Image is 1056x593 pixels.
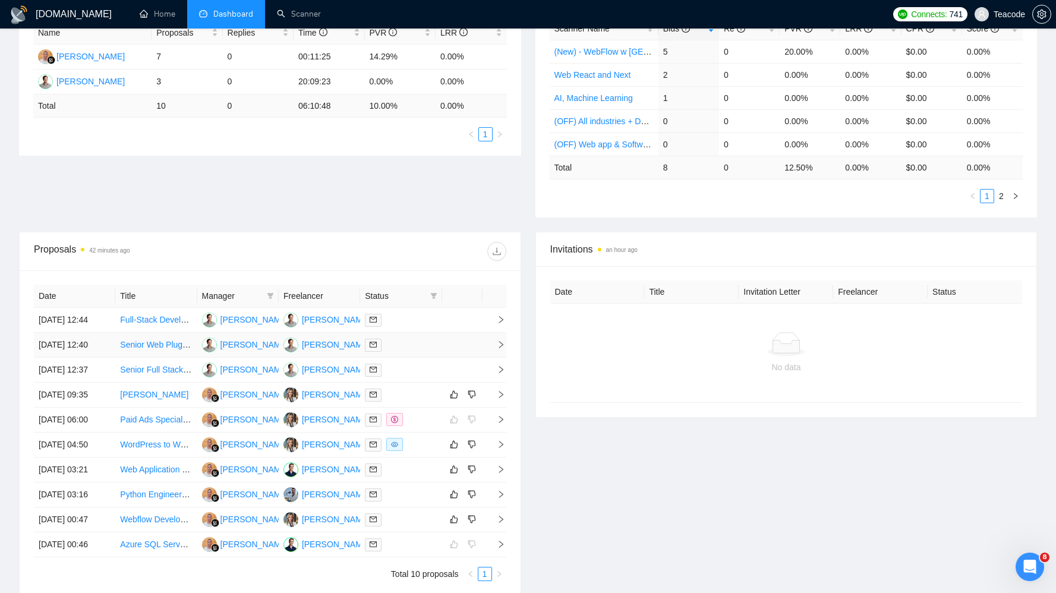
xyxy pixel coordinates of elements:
span: right [487,540,505,548]
span: right [487,365,505,374]
span: PVR [784,24,812,33]
a: 1 [981,190,994,203]
li: Next Page [493,127,507,141]
li: 2 [994,189,1008,203]
div: [PERSON_NAME] [220,338,289,351]
td: 0.00% [780,86,840,109]
a: Azure SQL Server Expert [120,540,213,549]
th: Invitation Letter [739,280,833,304]
a: setting [1032,10,1051,19]
span: mail [370,441,377,448]
td: 0.00% [962,63,1023,86]
th: Title [644,280,739,304]
td: [DATE] 12:37 [34,358,115,383]
span: Manager [202,289,262,302]
a: Senior Web Plugin Developer (NextJS, Supabase, ShadCn) [120,340,341,349]
span: filter [430,292,437,299]
img: KS [283,437,298,452]
td: 0 [719,40,780,63]
img: gigradar-bm.png [211,444,219,452]
img: gigradar-bm.png [211,469,219,477]
a: MU[PERSON_NAME] [202,414,289,424]
div: [PERSON_NAME] [220,538,289,551]
span: like [450,490,458,499]
img: MU [202,437,217,452]
img: MP [202,337,217,352]
td: Azure SQL Server Expert [115,532,197,557]
div: [PERSON_NAME] [220,363,289,376]
span: like [450,465,458,474]
span: user [978,10,986,18]
a: 2 [995,190,1008,203]
span: right [487,390,505,399]
button: like [447,437,461,452]
td: 0.00% [962,133,1023,156]
span: left [969,193,976,200]
td: Web Application Development for Trade Identification in Construction [115,458,197,482]
td: 7 [152,45,222,70]
td: 10 [152,94,222,118]
time: 42 minutes ago [89,247,130,254]
td: 0.00% [962,86,1023,109]
span: Scanner Name [554,24,610,33]
a: KS[PERSON_NAME] [283,414,370,424]
img: gigradar-bm.png [47,56,55,64]
div: [PERSON_NAME] [302,313,370,326]
span: right [496,131,503,138]
td: [DATE] 00:47 [34,507,115,532]
div: [PERSON_NAME] [56,75,125,88]
a: 1 [479,128,492,141]
button: right [493,127,507,141]
img: KS [283,387,298,402]
a: MU[PERSON_NAME] [202,539,289,548]
a: Full-Stack Developer for AI Photo-Organization MVP (Vision API, AWS/GCP) [120,315,402,324]
span: setting [1033,10,1051,19]
span: Proposals [156,26,209,39]
img: JD [283,462,298,477]
td: 2 [658,63,719,86]
td: 0 [719,109,780,133]
a: (New) - WebFlow w [GEOGRAPHIC_DATA] [554,47,715,56]
td: 06:10:48 [294,94,364,118]
a: Paid Ads Specialist for a Digital Agency [120,415,265,424]
td: 0 [658,133,719,156]
td: 0 [658,109,719,133]
img: gigradar-bm.png [211,419,219,427]
span: mail [370,466,377,473]
img: MU [202,462,217,477]
span: left [467,570,474,578]
th: Date [34,285,115,308]
button: like [447,512,461,526]
th: Freelancer [279,285,360,308]
span: right [496,570,503,578]
a: KS[PERSON_NAME] [283,514,370,523]
th: Proposals [152,21,222,45]
span: LRR [845,24,872,33]
span: mail [370,491,377,498]
span: mail [370,416,377,423]
td: 0.00% [436,70,507,94]
td: $0.00 [901,40,962,63]
td: 0 [223,45,294,70]
span: LRR [440,28,468,37]
img: gigradar-bm.png [211,494,219,502]
li: Next Page [1008,189,1023,203]
td: 3 [152,70,222,94]
span: mail [370,316,377,323]
a: Python Engineer for Web Scraping and NLP [120,490,283,499]
img: MP [283,313,298,327]
button: dislike [465,487,479,501]
button: setting [1032,5,1051,24]
a: (OFF) All industries + DevOps [554,116,665,126]
a: MP[PERSON_NAME] [283,339,370,349]
span: right [487,316,505,324]
td: 8 [658,156,719,179]
span: dislike [468,465,476,474]
div: [PERSON_NAME] [302,463,370,476]
td: 0 [719,156,780,179]
span: Dashboard [213,9,253,19]
button: dislike [465,387,479,402]
img: upwork-logo.png [898,10,907,19]
span: dislike [468,515,476,524]
a: searchScanner [277,9,321,19]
